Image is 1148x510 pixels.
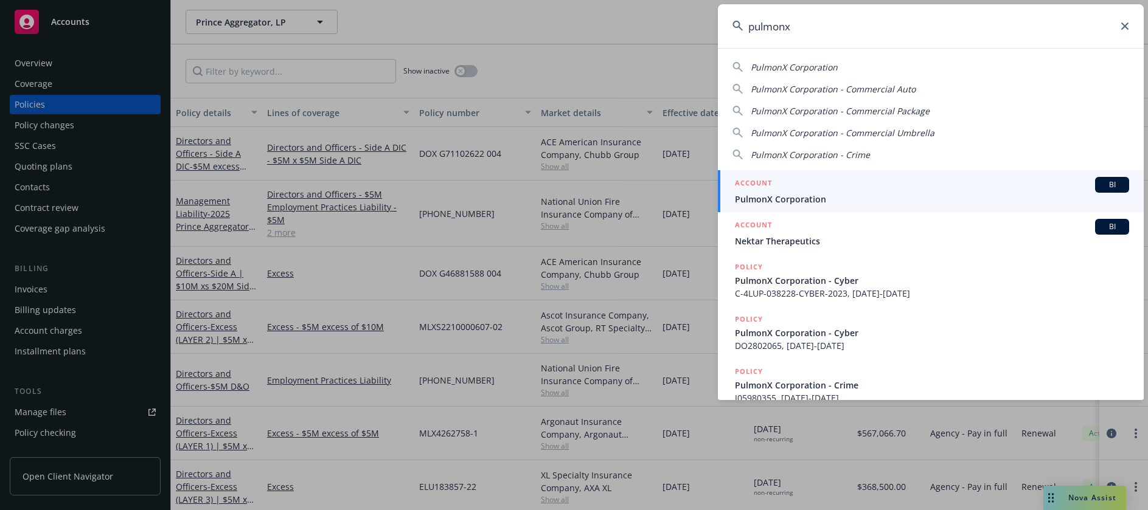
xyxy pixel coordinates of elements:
span: Nektar Therapeutics [735,235,1129,247]
span: PulmonX Corporation [751,61,838,73]
span: BI [1100,179,1124,190]
span: PulmonX Corporation - Commercial Umbrella [751,127,934,139]
h5: POLICY [735,365,763,377]
span: PulmonX Corporation [735,193,1129,205]
h5: ACCOUNT [735,219,772,233]
span: DO2802065, [DATE]-[DATE] [735,339,1129,352]
span: BI [1100,221,1124,232]
span: PulmonX Corporation - Cyber [735,326,1129,339]
h5: POLICY [735,313,763,325]
span: J05980355, [DATE]-[DATE] [735,391,1129,404]
span: PulmonX Corporation - Cyber [735,274,1129,287]
span: PulmonX Corporation - Crime [751,149,870,160]
input: Search... [718,4,1144,48]
a: POLICYPulmonX Corporation - CyberC-4LUP-038228-CYBER-2023, [DATE]-[DATE] [718,254,1144,306]
a: POLICYPulmonX Corporation - CyberDO2802065, [DATE]-[DATE] [718,306,1144,359]
h5: ACCOUNT [735,177,772,191]
span: PulmonX Corporation - Crime [735,379,1129,391]
span: C-4LUP-038228-CYBER-2023, [DATE]-[DATE] [735,287,1129,300]
a: ACCOUNTBIPulmonX Corporation [718,170,1144,212]
h5: POLICY [735,261,763,273]
a: POLICYPulmonX Corporation - CrimeJ05980355, [DATE]-[DATE] [718,359,1144,411]
a: ACCOUNTBINektar Therapeutics [718,212,1144,254]
span: PulmonX Corporation - Commercial Package [751,105,930,117]
span: PulmonX Corporation - Commercial Auto [751,83,916,95]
